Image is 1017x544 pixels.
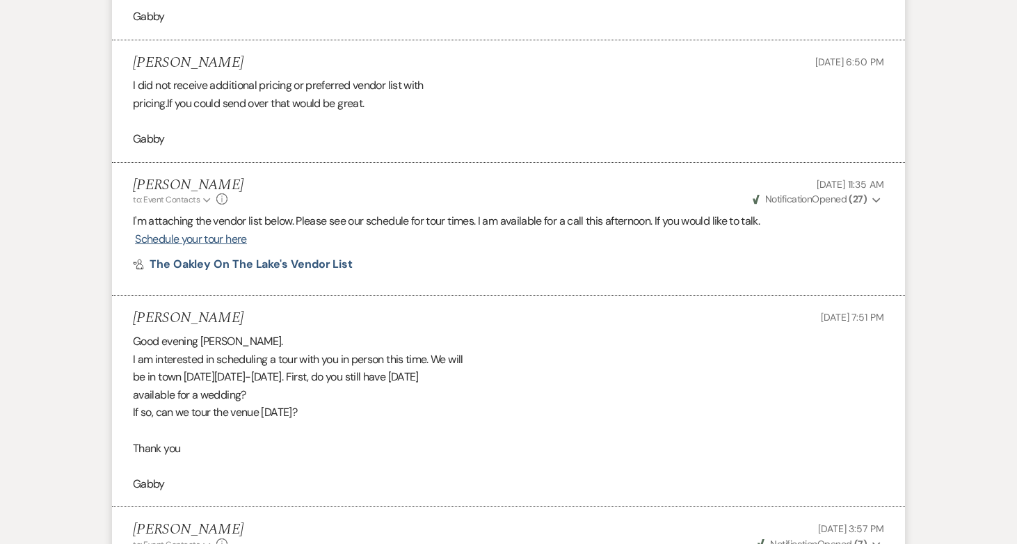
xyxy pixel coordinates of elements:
[133,54,243,72] h5: [PERSON_NAME]
[849,193,867,205] strong: ( 27 )
[150,257,353,271] span: The Oakley on the Lake's Vendor List
[135,232,246,246] a: Schedule your tour here
[751,192,884,207] button: NotificationOpened (27)
[133,177,243,194] h5: [PERSON_NAME]
[815,56,884,68] span: [DATE] 6:50 PM
[133,333,884,493] div: Good evening [PERSON_NAME]. I am interested in scheduling a tour with you in person this time. We...
[821,311,884,323] span: [DATE] 7:51 PM
[753,193,867,205] span: Opened
[765,193,812,205] span: Notification
[818,522,884,535] span: [DATE] 3:57 PM
[133,77,884,147] div: I did not receive additional pricing or preferred vendor list with pricing.If you could send over...
[133,259,353,270] a: The Oakley on the Lake's Vendor List
[133,310,243,327] h5: [PERSON_NAME]
[133,193,213,206] button: to: Event Contacts
[133,212,884,230] p: I'm attaching the vendor list below. Please see our schedule for tour times. I am available for a...
[133,521,243,538] h5: [PERSON_NAME]
[133,194,200,205] span: to: Event Contacts
[817,178,884,191] span: [DATE] 11:35 AM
